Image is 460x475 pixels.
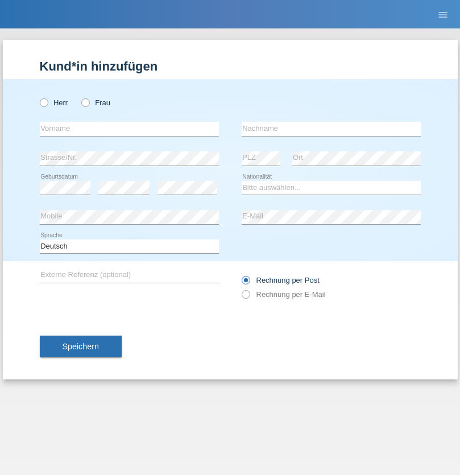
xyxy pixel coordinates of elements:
input: Rechnung per E-Mail [242,290,249,304]
label: Rechnung per E-Mail [242,290,326,299]
label: Frau [81,98,110,107]
label: Herr [40,98,68,107]
input: Herr [40,98,47,106]
a: menu [432,11,454,18]
label: Rechnung per Post [242,276,320,284]
input: Frau [81,98,89,106]
input: Rechnung per Post [242,276,249,290]
i: menu [437,9,449,20]
button: Speichern [40,336,122,357]
h1: Kund*in hinzufügen [40,59,421,73]
span: Speichern [63,342,99,351]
